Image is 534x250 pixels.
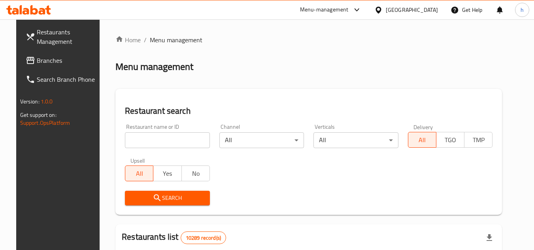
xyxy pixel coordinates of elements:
[181,231,226,244] div: Total records count
[313,132,398,148] div: All
[468,134,489,146] span: TMP
[128,168,150,179] span: All
[413,124,433,130] label: Delivery
[115,35,502,45] nav: breadcrumb
[37,56,99,65] span: Branches
[115,60,193,73] h2: Menu management
[181,165,210,181] button: No
[386,6,438,14] div: [GEOGRAPHIC_DATA]
[125,165,153,181] button: All
[19,70,106,89] a: Search Branch Phone
[41,96,53,107] span: 1.0.0
[150,35,202,45] span: Menu management
[125,105,492,117] h2: Restaurant search
[144,35,147,45] li: /
[125,132,210,148] input: Search for restaurant name or ID..
[37,27,99,46] span: Restaurants Management
[153,165,181,181] button: Yes
[436,132,464,148] button: TGO
[130,158,145,163] label: Upsell
[37,75,99,84] span: Search Branch Phone
[411,134,433,146] span: All
[181,234,226,242] span: 10289 record(s)
[521,6,524,14] span: h
[19,51,106,70] a: Branches
[122,231,226,244] h2: Restaurants list
[20,118,70,128] a: Support.OpsPlatform
[131,193,204,203] span: Search
[408,132,436,148] button: All
[464,132,492,148] button: TMP
[440,134,461,146] span: TGO
[20,110,57,120] span: Get support on:
[185,168,207,179] span: No
[19,23,106,51] a: Restaurants Management
[300,5,349,15] div: Menu-management
[157,168,178,179] span: Yes
[115,35,141,45] a: Home
[20,96,40,107] span: Version:
[125,191,210,205] button: Search
[219,132,304,148] div: All
[480,228,499,247] div: Export file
